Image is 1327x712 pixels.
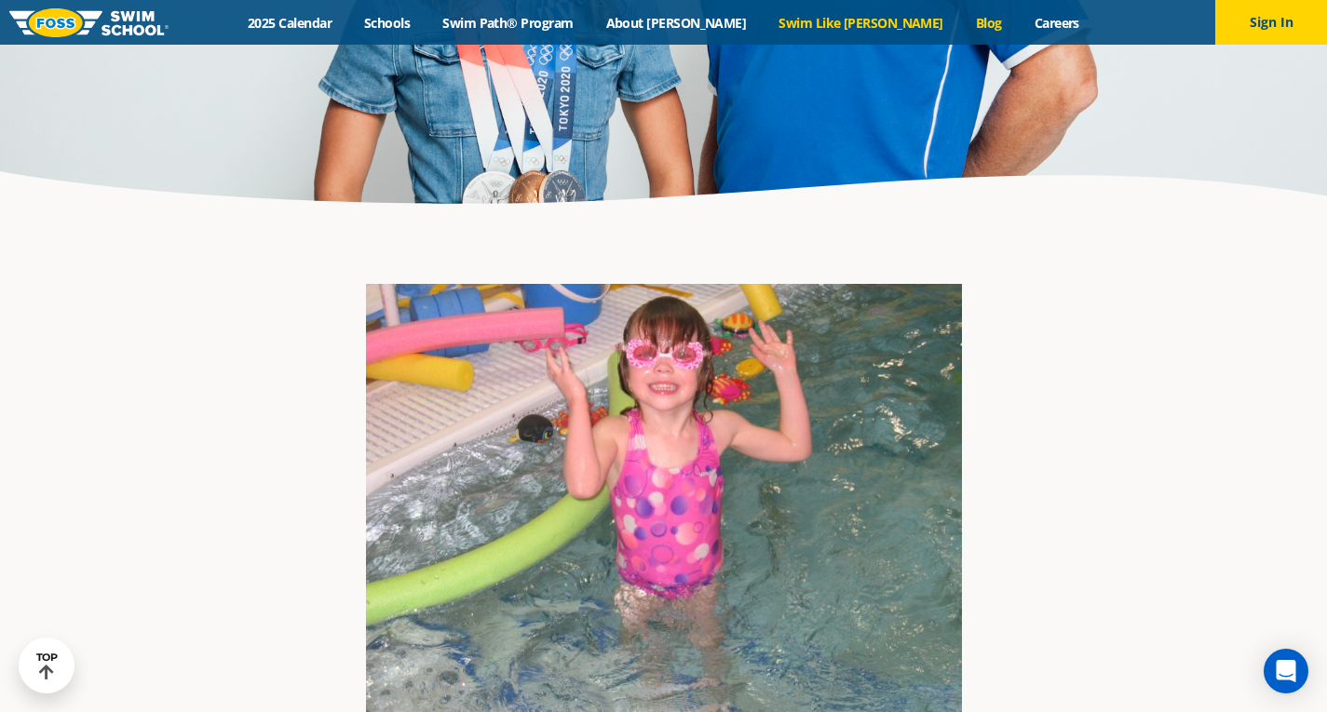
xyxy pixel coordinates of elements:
[36,652,58,680] div: TOP
[763,14,960,32] a: Swim Like [PERSON_NAME]
[1264,649,1308,693] div: Open Intercom Messenger
[589,14,763,32] a: About [PERSON_NAME]
[427,14,589,32] a: Swim Path® Program
[1018,14,1095,32] a: Careers
[9,8,169,37] img: FOSS Swim School Logo
[232,14,348,32] a: 2025 Calendar
[348,14,427,32] a: Schools
[959,14,1018,32] a: Blog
